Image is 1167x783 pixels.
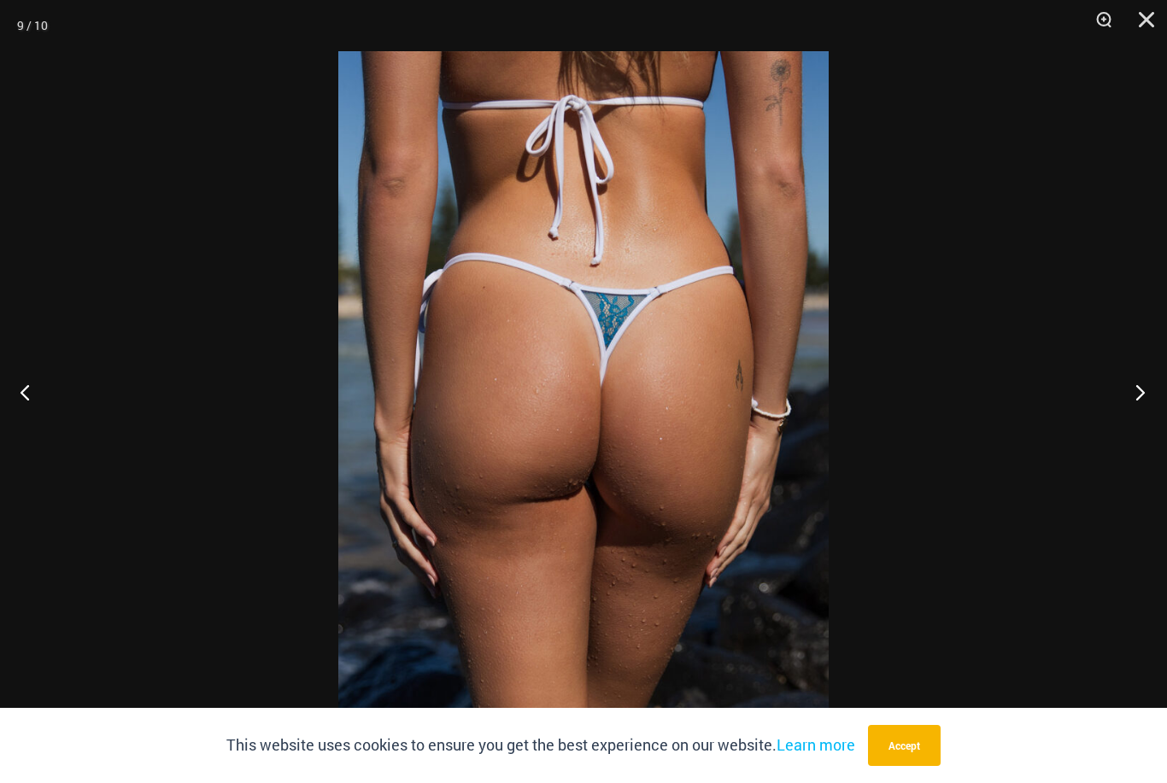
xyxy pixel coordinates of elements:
[1103,349,1167,435] button: Next
[868,725,941,766] button: Accept
[777,734,855,755] a: Learn more
[17,13,48,38] div: 9 / 10
[226,733,855,758] p: This website uses cookies to ensure you get the best experience on our website.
